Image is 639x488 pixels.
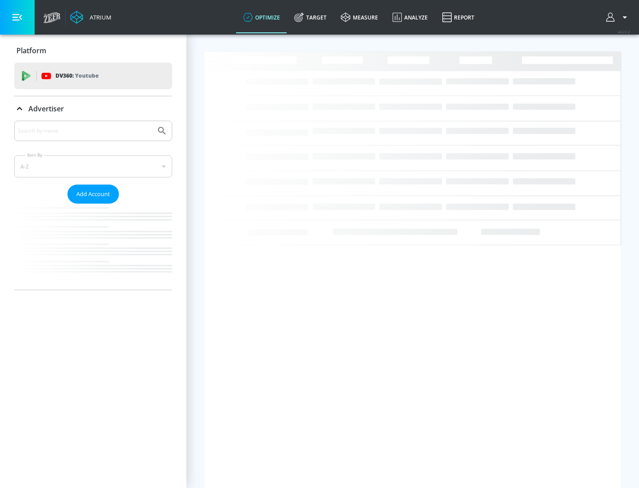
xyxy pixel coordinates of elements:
div: Advertiser [14,121,172,290]
a: Analyze [385,1,435,33]
p: Platform [16,46,46,55]
div: Atrium [86,13,111,21]
a: Report [435,1,481,33]
span: Add Account [76,189,110,199]
a: measure [334,1,385,33]
button: Add Account [67,185,119,204]
label: Sort By [25,152,44,158]
nav: list of Advertiser [14,204,172,290]
a: optimize [236,1,287,33]
div: DV360: Youtube [14,63,172,89]
div: Advertiser [14,96,172,121]
p: Youtube [75,71,99,80]
p: DV360: [55,71,99,81]
div: A-Z [14,155,172,177]
a: Atrium [70,11,111,24]
input: Search by name [18,125,152,137]
a: Target [287,1,334,33]
span: v 4.22.2 [618,29,630,34]
div: Platform [14,38,172,63]
p: Advertiser [28,104,64,114]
